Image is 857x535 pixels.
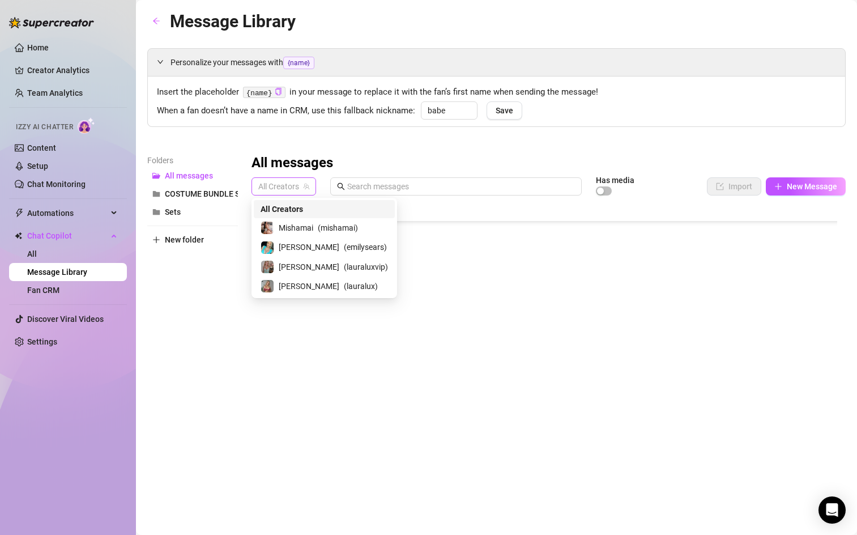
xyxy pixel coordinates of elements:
[596,177,634,184] article: Has media
[27,61,118,79] a: Creator Analytics
[148,49,845,76] div: Personalize your messages with{name}
[27,337,57,346] a: Settings
[496,106,513,115] span: Save
[15,209,24,218] span: thunderbolt
[165,189,254,198] span: COSTUME BUNDLE SETS
[157,58,164,65] span: expanded
[344,241,387,253] span: ( emilysears )
[147,167,238,185] button: All messages
[279,261,339,273] span: [PERSON_NAME]
[152,190,160,198] span: folder
[243,87,285,99] code: {name}
[165,171,213,180] span: All messages
[261,241,274,254] img: Emily
[78,117,95,134] img: AI Chatter
[275,88,282,96] button: Click to Copy
[165,207,181,216] span: Sets
[9,17,94,28] img: logo-BBDzfeDw.svg
[152,208,160,216] span: folder
[279,222,313,234] span: Mishamai
[347,180,575,193] input: Search messages
[344,261,388,273] span: ( lauraluxvip )
[27,315,104,324] a: Discover Viral Videos
[344,280,378,292] span: ( lauralux )
[152,236,160,244] span: plus
[147,185,238,203] button: COSTUME BUNDLE SETS
[258,178,309,195] span: All Creators
[707,177,761,196] button: Import
[170,56,836,69] span: Personalize your messages with
[157,104,415,118] span: When a fan doesn’t have a name in CRM, use this fallback nickname:
[147,203,238,221] button: Sets
[27,143,56,152] a: Content
[152,172,160,180] span: folder-open
[27,162,48,171] a: Setup
[147,154,238,167] article: Folders
[157,86,836,99] span: Insert the placeholder in your message to replace it with the fan’s first name when sending the m...
[27,227,108,245] span: Chat Copilot
[283,57,314,69] span: {name}
[787,182,837,191] span: New Message
[251,154,333,172] h3: All messages
[147,231,238,249] button: New folder
[487,101,522,120] button: Save
[318,222,358,234] span: ( mishamai )
[170,8,296,35] article: Message Library
[27,180,86,189] a: Chat Monitoring
[279,241,339,253] span: [PERSON_NAME]
[27,204,108,222] span: Automations
[152,17,160,25] span: arrow-left
[165,235,204,244] span: New folder
[27,43,49,52] a: Home
[774,182,782,190] span: plus
[337,182,345,190] span: search
[27,267,87,277] a: Message Library
[818,496,846,524] div: Open Intercom Messenger
[27,286,59,295] a: Fan CRM
[766,177,846,196] button: New Message
[261,261,274,273] img: Laura
[16,122,73,133] span: Izzy AI Chatter
[261,280,274,292] img: Laura
[15,232,22,240] img: Chat Copilot
[27,249,37,258] a: All
[261,203,303,215] span: All Creators
[261,222,274,234] img: Mishamai
[279,280,339,292] span: [PERSON_NAME]
[27,88,83,97] a: Team Analytics
[303,183,310,190] span: team
[275,88,282,95] span: copy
